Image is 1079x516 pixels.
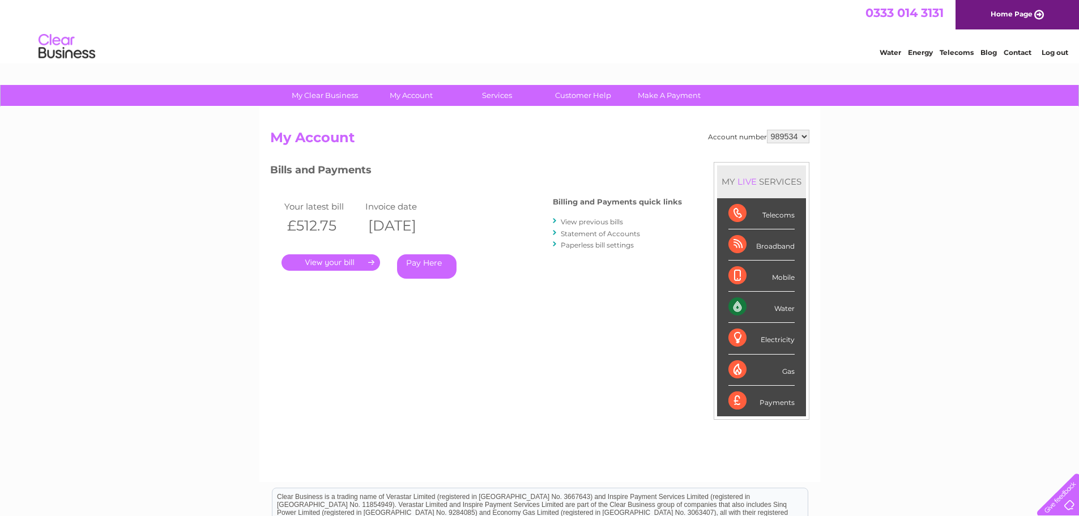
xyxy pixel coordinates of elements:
[270,162,682,182] h3: Bills and Payments
[717,165,806,198] div: MY SERVICES
[728,198,795,229] div: Telecoms
[728,229,795,261] div: Broadband
[728,386,795,416] div: Payments
[908,48,933,57] a: Energy
[708,130,809,143] div: Account number
[980,48,997,57] a: Blog
[880,48,901,57] a: Water
[622,85,716,106] a: Make A Payment
[270,130,809,151] h2: My Account
[362,214,444,237] th: [DATE]
[1004,48,1031,57] a: Contact
[282,254,380,271] a: .
[735,176,759,187] div: LIVE
[728,261,795,292] div: Mobile
[553,198,682,206] h4: Billing and Payments quick links
[38,29,96,64] img: logo.png
[940,48,974,57] a: Telecoms
[728,292,795,323] div: Water
[561,241,634,249] a: Paperless bill settings
[561,218,623,226] a: View previous bills
[561,229,640,238] a: Statement of Accounts
[272,6,808,55] div: Clear Business is a trading name of Verastar Limited (registered in [GEOGRAPHIC_DATA] No. 3667643...
[728,323,795,354] div: Electricity
[728,355,795,386] div: Gas
[1042,48,1068,57] a: Log out
[364,85,458,106] a: My Account
[282,199,363,214] td: Your latest bill
[362,199,444,214] td: Invoice date
[450,85,544,106] a: Services
[282,214,363,237] th: £512.75
[865,6,944,20] a: 0333 014 3131
[397,254,457,279] a: Pay Here
[536,85,630,106] a: Customer Help
[278,85,372,106] a: My Clear Business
